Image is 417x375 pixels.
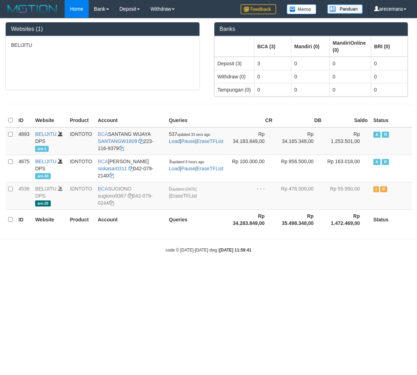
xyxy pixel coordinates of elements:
td: Rp 856.500,00 [275,155,324,182]
td: [PERSON_NAME] 042-079-2140 [95,155,166,182]
td: 0 [254,83,291,96]
th: Rp 35.498.348,00 [275,209,324,230]
a: Copy SANTANGW1809 to clipboard [138,138,143,144]
th: Saldo [324,114,371,127]
th: Queries [166,114,226,127]
td: 0 [291,57,330,70]
span: | [169,186,197,199]
td: Tampungan (0) [214,83,254,96]
th: Rp 34.283.849,00 [226,209,275,230]
th: Group: activate to sort column ascending [254,36,291,57]
span: | | [169,159,224,171]
img: Feedback.jpg [241,4,276,14]
td: Withdraw (0) [214,70,254,83]
a: BELIJITU [35,186,56,192]
a: Pause [181,166,196,171]
span: Running [382,159,389,165]
img: Button%20Memo.svg [287,4,317,14]
td: 4536 [16,182,32,209]
span: BCA [98,186,108,192]
td: 0 [371,70,407,83]
td: Rp 34.183.849,00 [226,127,275,155]
td: DPS [32,155,67,182]
td: SUGIONO 042-079-0244 [95,182,166,209]
td: 3 [254,57,291,70]
td: 0 [291,70,330,83]
th: ID [16,114,32,127]
td: IDNTOTO [67,182,95,209]
a: Copy sugiono9367 to clipboard [128,193,133,199]
th: Website [32,209,67,230]
th: Status [371,114,412,127]
td: 0 [254,70,291,83]
td: 0 [330,70,371,83]
span: updated 8 hours ago [172,160,204,164]
span: are-20 [35,200,51,206]
p: BELIJITU [11,42,194,49]
td: IDNTOTO [67,155,95,182]
span: Running [382,132,389,138]
td: Rp 163.018,00 [324,155,371,182]
span: | | [169,131,224,144]
span: updated 33 secs ago [177,133,210,137]
small: code © [DATE]-[DATE] dwg | [166,248,252,253]
a: BELIJITU [35,131,56,137]
h3: Banks [220,26,403,32]
span: updated [DATE] [172,187,197,191]
th: Account [95,209,166,230]
a: EraseTFList [197,138,223,144]
td: Rp 1.253.501,00 [324,127,371,155]
td: 4893 [16,127,32,155]
span: 537 [169,131,210,137]
th: Rp 1.472.469,00 [324,209,371,230]
td: 0 [330,83,371,96]
td: 0 [371,83,407,96]
a: Load [169,166,180,171]
td: DPS [32,182,67,209]
th: Product [67,114,95,127]
span: Active [373,159,380,165]
span: Paused [380,186,387,192]
a: EraseTFList [170,193,197,199]
img: MOTION_logo.png [5,4,59,14]
th: Website [32,114,67,127]
td: Rp 100.000,00 [226,155,275,182]
span: BCA [98,131,108,137]
td: Rp 55.950,00 [324,182,371,209]
td: SANTANG WIJAYA 223-116-9379 [95,127,166,155]
td: IDNTOTO [67,127,95,155]
th: Group: activate to sort column ascending [330,36,371,57]
td: DPS [32,127,67,155]
a: sugiono9367 [98,193,126,199]
th: ID [16,209,32,230]
span: Active [373,132,380,138]
a: Copy 0420792140 to clipboard [109,173,114,178]
th: Queries [166,209,226,230]
td: Rp 476.500,00 [275,182,324,209]
td: Deposit (3) [214,57,254,70]
th: Product [67,209,95,230]
span: 3 [169,159,204,164]
a: Load [169,138,180,144]
a: Copy siskasar0311 to clipboard [128,166,133,171]
strong: [DATE] 11:59:41 [219,248,251,253]
a: SANTANGW1809 [98,138,137,144]
a: Copy 2231169379 to clipboard [119,145,124,151]
th: DB [275,114,324,127]
td: 4675 [16,155,32,182]
a: Pause [181,138,196,144]
a: siskasar0311 [98,166,127,171]
span: are-30 [35,173,51,179]
td: 0 [330,57,371,70]
span: Inactive [373,186,379,192]
th: Group: activate to sort column ascending [214,36,254,57]
th: Group: activate to sort column ascending [291,36,330,57]
a: Copy 0420790244 to clipboard [109,200,114,206]
span: are-1 [35,146,49,152]
span: 0 [169,186,197,192]
th: Group: activate to sort column ascending [371,36,407,57]
th: Status [371,209,412,230]
th: Account [95,114,166,127]
a: EraseTFList [197,166,223,171]
span: BCA [98,159,108,164]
